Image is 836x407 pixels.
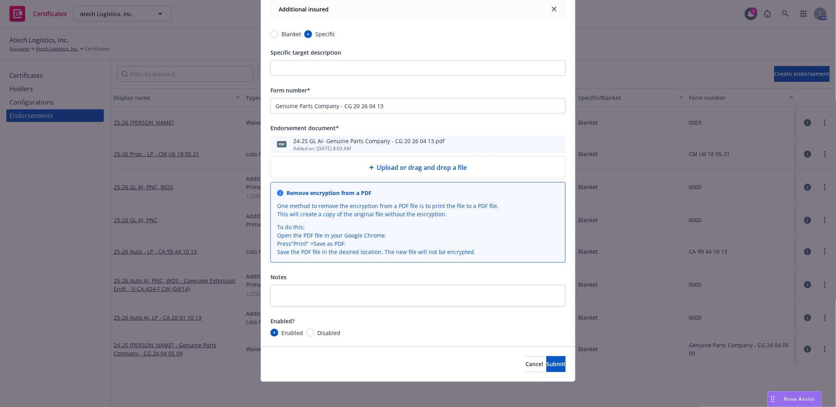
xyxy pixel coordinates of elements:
span: Specific target description [270,49,341,56]
span: Cancel [525,360,543,368]
span: Notes [270,273,287,281]
span: Endorsement document* [270,124,339,132]
span: Enabled [281,329,303,337]
input: Blanket [270,30,278,38]
div: One method to remove the encryption from a PDF file is to print the file to a PDF file. This will... [277,202,559,218]
div: Added on: [DATE] 8:03 AM [293,145,445,152]
div: Upload or drag and drop a file [270,156,566,179]
span: Disabled [317,329,340,337]
input: Specific [304,30,312,38]
span: Form number* [270,87,310,94]
li: Save the PDF file in the desired location. The new file will not be encrypted. [277,248,559,256]
span: pdf [277,141,287,147]
input: Disabled [306,329,314,337]
li: Open the PDF file in your Google Chrome. [277,231,559,239]
div: 24-25 GL AI- Genuine Parts Company - CG 20 26 04 13.pdf [293,137,445,145]
span: Specific [315,30,335,38]
strong: Additional insured [279,6,329,13]
span: Submit [546,360,566,368]
button: Nova Assist [768,391,822,407]
input: Enabled [270,329,278,337]
button: preview file [555,140,562,149]
span: Enabled? [270,317,294,325]
span: Nova Assist [784,396,815,402]
button: Submit [546,356,566,372]
button: Cancel [525,356,543,372]
div: Remove encryption from a PDF [287,189,372,197]
a: close [549,4,559,14]
li: Press " Print " > Save as PDF. [277,239,559,248]
span: Blanket [281,30,301,38]
div: To do this: [277,223,559,256]
span: Upload or drag and drop a file [377,163,467,172]
div: Drag to move [768,392,778,407]
button: download file [543,140,549,149]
